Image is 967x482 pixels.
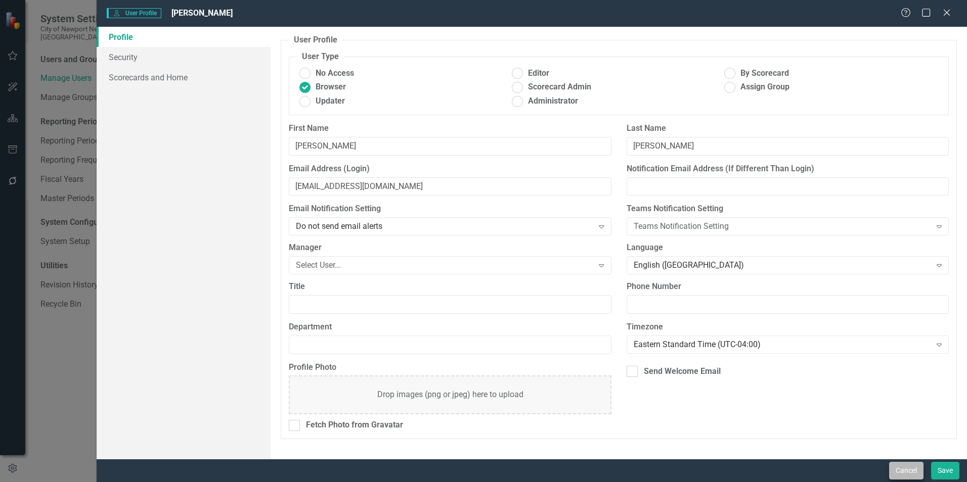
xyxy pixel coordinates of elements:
label: Teams Notification Setting [627,203,949,215]
label: Timezone [627,321,949,333]
div: Teams Notification Setting [634,221,931,232]
label: Email Notification Setting [289,203,611,215]
div: English ([GEOGRAPHIC_DATA]) [634,260,931,271]
span: [PERSON_NAME] [171,8,233,18]
span: Administrator [528,95,578,107]
span: No Access [316,68,354,79]
button: Cancel [889,462,924,479]
label: Profile Photo [289,362,611,373]
label: First Name [289,123,611,134]
label: Email Address (Login) [289,163,611,175]
div: Select User... [296,260,593,271]
a: Profile [97,27,271,47]
button: Save [931,462,959,479]
legend: User Type [297,51,344,63]
span: Editor [528,68,549,79]
a: Security [97,47,271,67]
div: Eastern Standard Time (UTC-04:00) [634,339,931,350]
div: Fetch Photo from Gravatar [306,419,403,431]
label: Department [289,321,611,333]
span: By Scorecard [740,68,789,79]
span: Browser [316,81,346,93]
span: User Profile [107,8,161,18]
legend: User Profile [289,34,342,46]
span: Updater [316,95,345,107]
div: Send Welcome Email [644,366,721,377]
label: Title [289,281,611,293]
label: Notification Email Address (If Different Than Login) [627,163,949,175]
label: Language [627,242,949,254]
span: Assign Group [740,81,789,93]
span: Scorecard Admin [528,81,591,93]
label: Last Name [627,123,949,134]
div: Do not send email alerts [296,221,593,232]
label: Phone Number [627,281,949,293]
label: Manager [289,242,611,254]
div: Drop images (png or jpeg) here to upload [377,389,523,401]
a: Scorecards and Home [97,67,271,87]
